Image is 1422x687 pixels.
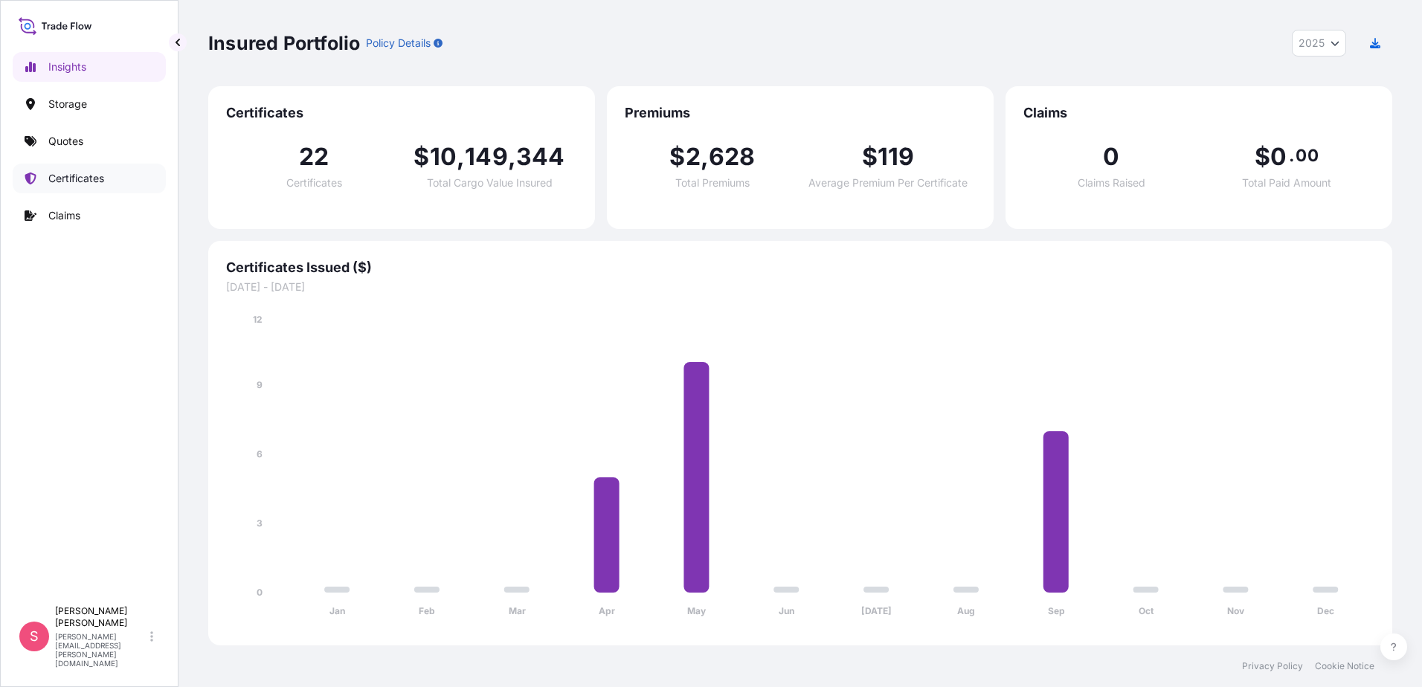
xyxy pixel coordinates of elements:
a: Cookie Notice [1315,660,1374,672]
a: Insights [13,52,166,82]
tspan: Dec [1317,605,1334,616]
span: . [1289,149,1294,161]
p: Insured Portfolio [208,31,360,55]
tspan: Sep [1048,605,1065,616]
span: 628 [709,145,756,169]
span: Certificates [226,104,577,122]
tspan: 0 [257,587,263,598]
span: 344 [516,145,565,169]
tspan: Mar [509,605,526,616]
span: $ [1255,145,1270,169]
span: , [701,145,709,169]
p: Claims [48,208,80,223]
a: Quotes [13,126,166,156]
span: 00 [1296,149,1318,161]
p: [PERSON_NAME][EMAIL_ADDRESS][PERSON_NAME][DOMAIN_NAME] [55,632,147,668]
span: 149 [465,145,508,169]
tspan: Oct [1139,605,1154,616]
span: 2025 [1299,36,1325,51]
tspan: Jun [779,605,794,616]
p: Certificates [48,171,104,186]
span: , [508,145,516,169]
tspan: 12 [253,314,263,325]
tspan: 3 [257,517,263,529]
p: [PERSON_NAME] [PERSON_NAME] [55,605,147,629]
span: Certificates Issued ($) [226,259,1374,277]
span: [DATE] - [DATE] [226,280,1374,294]
p: Policy Details [366,36,431,51]
span: Average Premium Per Certificate [808,178,968,188]
tspan: [DATE] [861,605,892,616]
tspan: Jan [329,605,345,616]
span: Certificates [286,178,342,188]
tspan: Aug [957,605,975,616]
span: Claims [1023,104,1374,122]
a: Storage [13,89,166,119]
span: S [30,629,39,644]
span: Total Cargo Value Insured [427,178,553,188]
span: Total Paid Amount [1242,178,1331,188]
span: 119 [878,145,915,169]
tspan: Feb [419,605,435,616]
span: $ [862,145,878,169]
tspan: 9 [257,379,263,390]
span: 0 [1270,145,1287,169]
p: Storage [48,97,87,112]
span: $ [414,145,429,169]
p: Insights [48,59,86,74]
a: Certificates [13,164,166,193]
span: , [457,145,465,169]
a: Privacy Policy [1242,660,1303,672]
tspan: 6 [257,448,263,459]
tspan: May [687,605,707,616]
span: 22 [299,145,329,169]
tspan: Apr [599,605,615,616]
a: Claims [13,201,166,230]
span: Claims Raised [1078,178,1145,188]
p: Quotes [48,134,83,149]
tspan: Nov [1227,605,1245,616]
span: 0 [1103,145,1119,169]
span: 2 [686,145,701,169]
span: $ [669,145,685,169]
span: Total Premiums [675,178,750,188]
button: Year Selector [1292,30,1346,57]
span: Premiums [625,104,976,122]
span: 10 [430,145,457,169]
